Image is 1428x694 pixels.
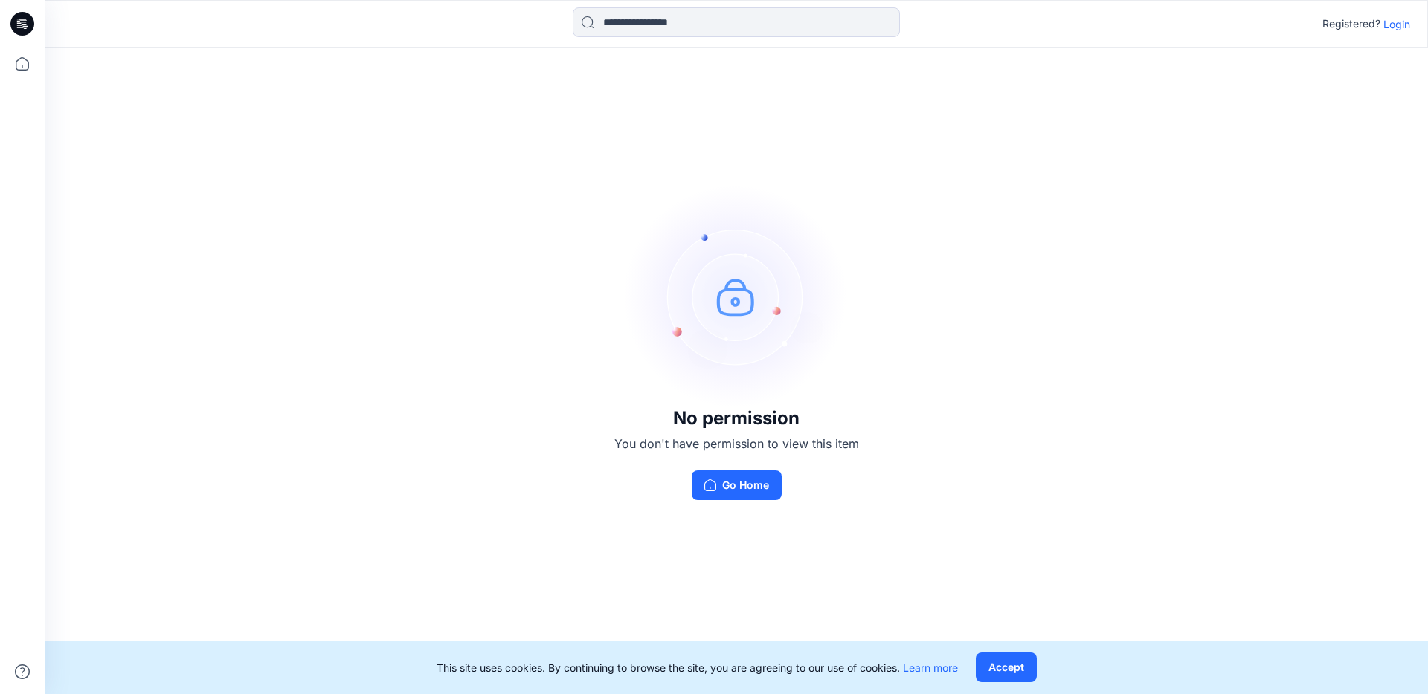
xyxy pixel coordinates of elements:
p: You don't have permission to view this item [614,435,859,453]
h3: No permission [614,408,859,429]
img: no-perm.svg [625,185,848,408]
button: Accept [976,652,1037,682]
p: Login [1383,16,1410,32]
p: This site uses cookies. By continuing to browse the site, you are agreeing to our use of cookies. [437,660,958,675]
button: Go Home [692,470,782,500]
a: Learn more [903,661,958,674]
p: Registered? [1322,15,1380,33]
